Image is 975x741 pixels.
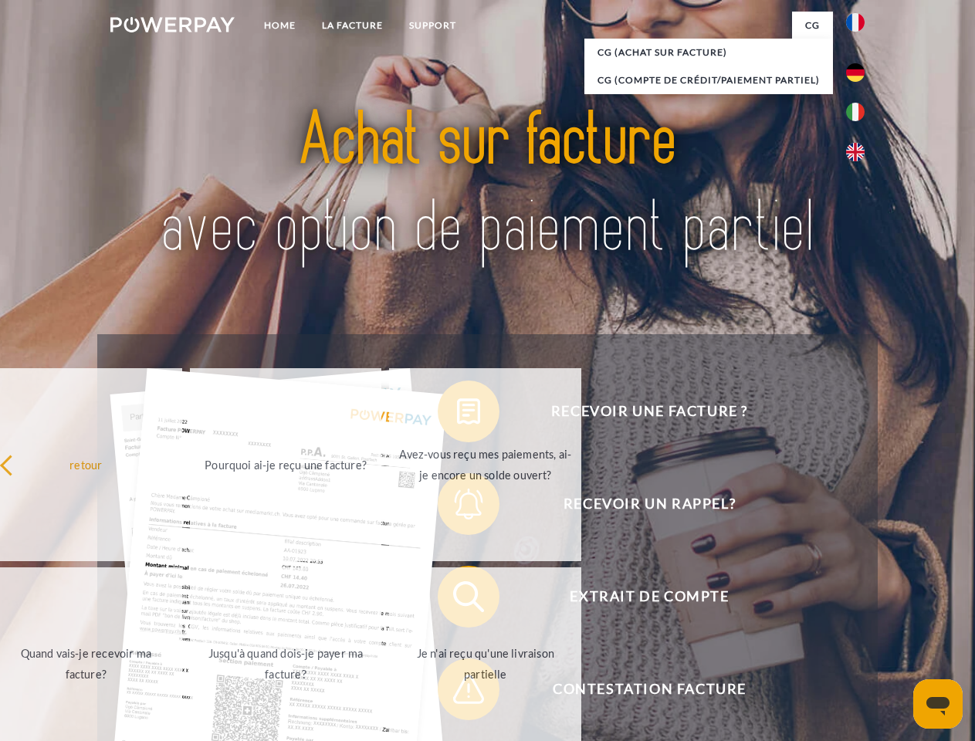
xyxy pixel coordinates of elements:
[389,368,581,561] a: Avez-vous reçu mes paiements, ai-je encore un solde ouvert?
[309,12,396,39] a: LA FACTURE
[110,17,235,32] img: logo-powerpay-white.svg
[251,12,309,39] a: Home
[913,679,963,729] iframe: Bouton de lancement de la fenêtre de messagerie
[396,12,469,39] a: Support
[846,63,865,82] img: de
[438,658,839,720] button: Contestation Facture
[398,643,572,685] div: Je n'ai reçu qu'une livraison partielle
[199,454,373,475] div: Pourquoi ai-je reçu une facture?
[438,381,839,442] button: Recevoir une facture ?
[584,39,833,66] a: CG (achat sur facture)
[438,473,839,535] button: Recevoir un rappel?
[460,658,838,720] span: Contestation Facture
[460,381,838,442] span: Recevoir une facture ?
[792,12,833,39] a: CG
[846,13,865,32] img: fr
[584,66,833,94] a: CG (Compte de crédit/paiement partiel)
[846,143,865,161] img: en
[460,473,838,535] span: Recevoir un rappel?
[199,643,373,685] div: Jusqu'à quand dois-je payer ma facture?
[460,566,838,628] span: Extrait de compte
[147,74,828,296] img: title-powerpay_fr.svg
[438,566,839,628] button: Extrait de compte
[846,103,865,121] img: it
[398,444,572,486] div: Avez-vous reçu mes paiements, ai-je encore un solde ouvert?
